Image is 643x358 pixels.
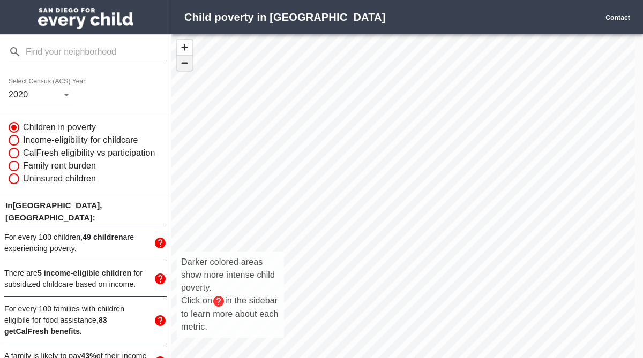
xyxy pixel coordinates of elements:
[23,147,155,159] span: CalFresh eligibility vs participation
[23,121,96,134] span: Children in poverty
[38,8,133,29] img: San Diego for Every Child logo
[177,40,192,55] button: Zoom In
[177,55,192,71] button: Zoom Out
[83,233,123,241] span: 49 children
[181,256,280,333] p: Darker colored areas show more intense child poverty. Click on in the sidebar to learn more about...
[23,159,96,172] span: Family rent burden
[4,297,167,344] div: For every 100 families with children eligibile for food assistance,83 getCalFresh benefits.
[4,316,107,336] span: 83 get
[26,43,167,60] input: Find your neighborhood
[4,261,167,296] div: There are5 income-eligible children for subsidized childcare based on income.
[4,199,167,225] p: In [GEOGRAPHIC_DATA] , [GEOGRAPHIC_DATA]:
[605,14,630,21] a: Contact
[4,269,143,288] span: There are for subsidized childcare based on income.
[4,304,124,336] span: For every 100 families with children eligibile for food assistance,
[4,233,134,253] span: For every 100 children, are experiencing poverty.
[9,79,89,85] label: Select Census (ACS) Year
[184,11,385,23] strong: Child poverty in [GEOGRAPHIC_DATA]
[4,225,167,261] div: For every 100 children,49 childrenare experiencing poverty.
[38,269,131,277] span: 5 income-eligible children
[9,86,73,103] div: 2020
[23,172,96,185] span: Uninsured children
[23,134,138,147] span: Income-eligibility for childcare
[4,316,107,336] strong: CalFresh benefits.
